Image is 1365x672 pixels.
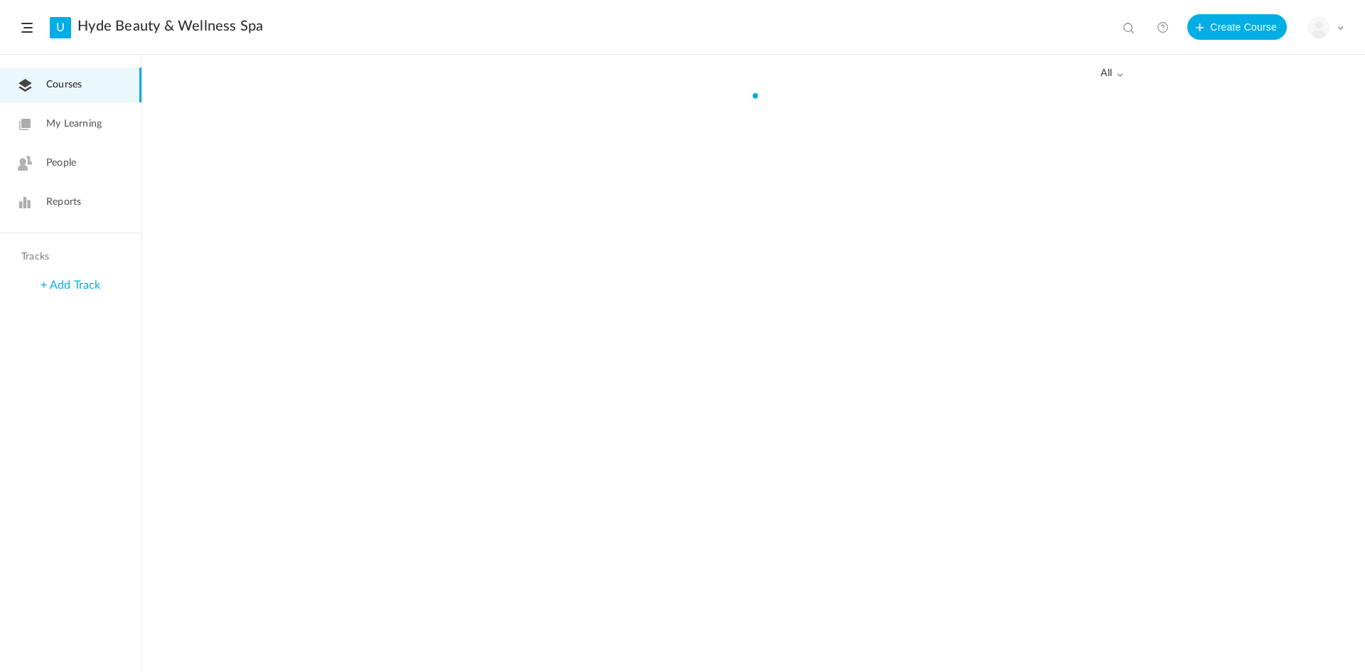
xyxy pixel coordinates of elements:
[1101,68,1123,80] span: all
[77,18,263,35] a: Hyde Beauty & Wellness Spa
[1187,14,1287,40] button: Create Course
[21,251,117,263] h4: Tracks
[41,279,100,291] a: + Add Track
[1309,18,1329,38] img: user-image.png
[46,156,76,171] span: People
[46,195,81,210] span: Reports
[50,17,71,38] a: U
[46,78,82,92] span: Courses
[46,117,102,132] span: My Learning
